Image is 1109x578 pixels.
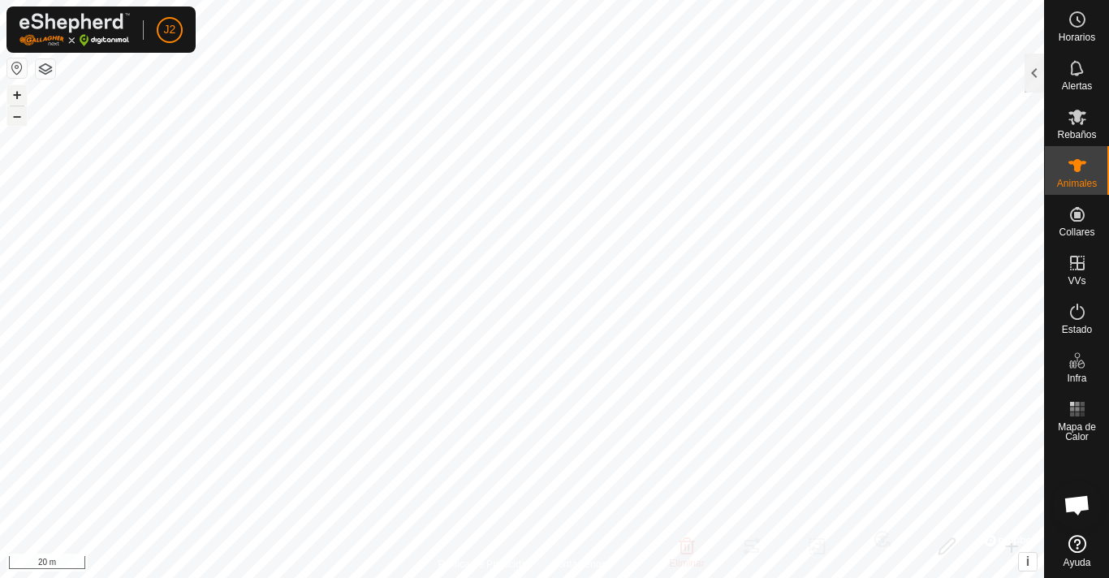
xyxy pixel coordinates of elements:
[1057,130,1096,140] span: Rebaños
[1045,528,1109,574] a: Ayuda
[1059,227,1094,237] span: Collares
[36,59,55,79] button: Capas del Mapa
[1057,179,1097,188] span: Animales
[1062,325,1092,334] span: Estado
[438,557,532,572] a: Política de Privacidad
[1062,81,1092,91] span: Alertas
[1067,373,1086,383] span: Infra
[1068,276,1085,286] span: VVs
[1059,32,1095,42] span: Horarios
[1053,481,1102,529] div: Obre el xat
[164,21,176,38] span: J2
[1026,554,1029,568] span: i
[19,13,130,46] img: Logo Gallagher
[7,58,27,78] button: Restablecer Mapa
[7,106,27,126] button: –
[1049,422,1105,442] span: Mapa de Calor
[1019,553,1037,571] button: i
[551,557,606,572] a: Contáctenos
[7,85,27,105] button: +
[1064,558,1091,567] span: Ayuda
